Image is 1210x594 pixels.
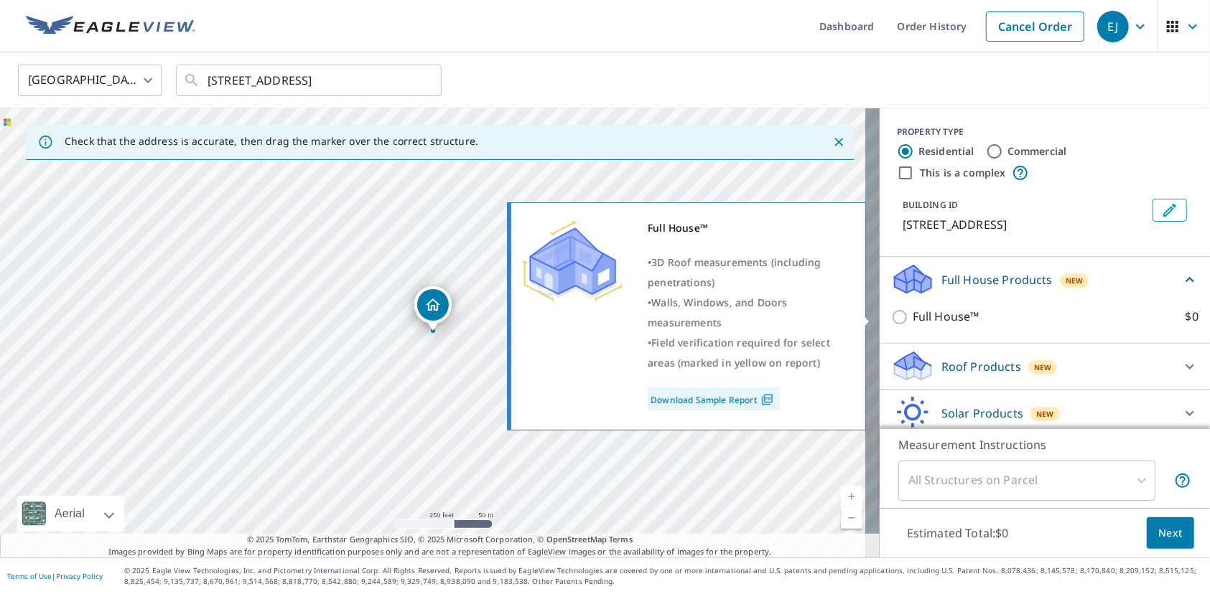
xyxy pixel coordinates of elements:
[56,571,103,581] a: Privacy Policy
[941,271,1053,288] p: Full House Products
[648,255,821,289] span: 3D Roof measurements (including penetrations)
[26,16,195,37] img: EV Logo
[17,496,124,532] div: Aerial
[648,218,847,238] div: Full House™
[247,534,633,546] span: © 2025 TomTom, Earthstar Geographics SIO, © 2025 Microsoft Corporation, ©
[841,507,862,529] a: Current Level 17, Zoom Out
[918,144,974,159] label: Residential
[895,517,1020,549] p: Estimated Total: $0
[7,571,52,581] a: Terms of Use
[7,572,103,580] p: |
[1174,472,1191,489] span: Your report will include each building or structure inside the parcel boundary. In some cases, du...
[1186,308,1199,326] p: $0
[546,534,607,544] a: OpenStreetMap
[522,218,623,304] img: Premium
[648,253,847,293] div: •
[841,486,862,507] a: Current Level 17, Zoom In
[941,405,1023,422] p: Solar Products
[941,358,1021,375] p: Roof Products
[891,263,1199,296] div: Full House ProductsNew
[829,133,848,151] button: Close
[414,286,452,331] div: Dropped pin, building 1, Residential property, 1140 Manresa Ln Florissant, MO 63031
[903,199,958,211] p: BUILDING ID
[65,135,478,148] p: Check that the address is accurate, then drag the marker over the correct structure.
[648,333,847,373] div: •
[898,436,1191,453] p: Measurement Instructions
[1066,275,1084,286] span: New
[920,166,1006,180] label: This is a complex
[1036,408,1054,420] span: New
[913,308,979,326] p: Full House™
[758,393,777,406] img: Pdf Icon
[1034,362,1052,373] span: New
[648,387,780,410] a: Download Sample Report
[648,336,830,369] span: Field verification required for select areas (marked in yellow on report)
[18,60,162,100] div: [GEOGRAPHIC_DATA]
[1153,199,1187,222] button: Edit building 1
[648,296,787,329] span: Walls, Windows, and Doors measurements
[903,216,1147,233] p: [STREET_ADDRESS]
[897,126,1193,138] div: PROPERTY TYPE
[891,349,1199,384] div: Roof ProductsNew
[986,11,1084,42] a: Cancel Order
[891,396,1199,430] div: Solar ProductsNew
[609,534,633,544] a: Terms
[898,461,1155,501] div: All Structures on Parcel
[124,565,1203,587] p: © 2025 Eagle View Technologies, Inc. and Pictometry International Corp. All Rights Reserved. Repo...
[1158,524,1183,542] span: Next
[208,60,412,100] input: Search by address or latitude-longitude
[50,496,89,532] div: Aerial
[1097,11,1129,42] div: EJ
[648,293,847,333] div: •
[1007,144,1067,159] label: Commercial
[1147,517,1194,550] button: Next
